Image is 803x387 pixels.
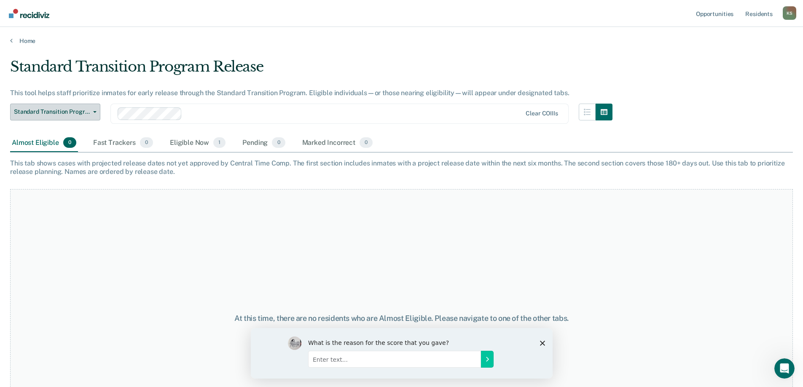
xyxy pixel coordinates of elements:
[140,137,153,148] span: 0
[783,6,796,20] button: Profile dropdown button
[10,37,793,45] a: Home
[774,358,795,379] iframe: Intercom live chat
[783,6,796,20] div: K S
[213,137,226,148] span: 1
[9,9,49,18] img: Recidiviz
[301,134,375,152] div: Marked Incorrect0
[272,137,285,148] span: 0
[251,328,553,379] iframe: Survey by Kim from Recidiviz
[526,110,558,117] div: Clear COIIIs
[360,137,373,148] span: 0
[63,137,76,148] span: 0
[10,58,612,82] div: Standard Transition Program Release
[206,314,597,323] div: At this time, there are no residents who are Almost Eligible. Please navigate to one of the other...
[10,159,793,175] div: This tab shows cases with projected release dates not yet approved by Central Time Comp. The firs...
[10,134,78,152] div: Almost Eligible0
[10,104,100,120] button: Standard Transition Program Release
[91,134,155,152] div: Fast Trackers0
[10,89,612,97] div: This tool helps staff prioritize inmates for early release through the Standard Transition Progra...
[168,134,227,152] div: Eligible Now1
[14,108,90,115] span: Standard Transition Program Release
[241,134,287,152] div: Pending0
